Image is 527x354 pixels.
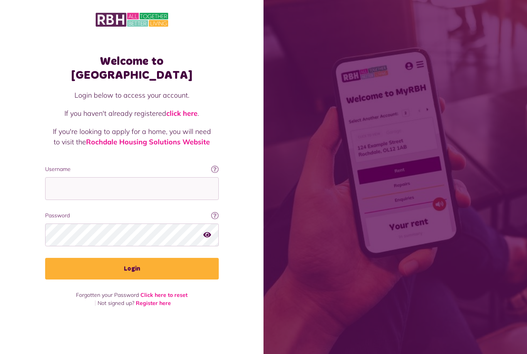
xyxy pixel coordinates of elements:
img: MyRBH [96,12,168,28]
span: Forgotten your Password [76,291,139,298]
a: Rochdale Housing Solutions Website [86,137,210,146]
p: If you're looking to apply for a home, you will need to visit the [53,126,211,147]
label: Username [45,165,219,173]
p: Login below to access your account. [53,90,211,100]
p: If you haven't already registered . [53,108,211,119]
a: Register here [136,300,171,307]
h1: Welcome to [GEOGRAPHIC_DATA] [45,54,219,82]
span: Not signed up? [98,300,134,307]
a: Click here to reset [140,291,187,298]
label: Password [45,212,219,220]
a: click here [166,109,198,118]
button: Login [45,258,219,279]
